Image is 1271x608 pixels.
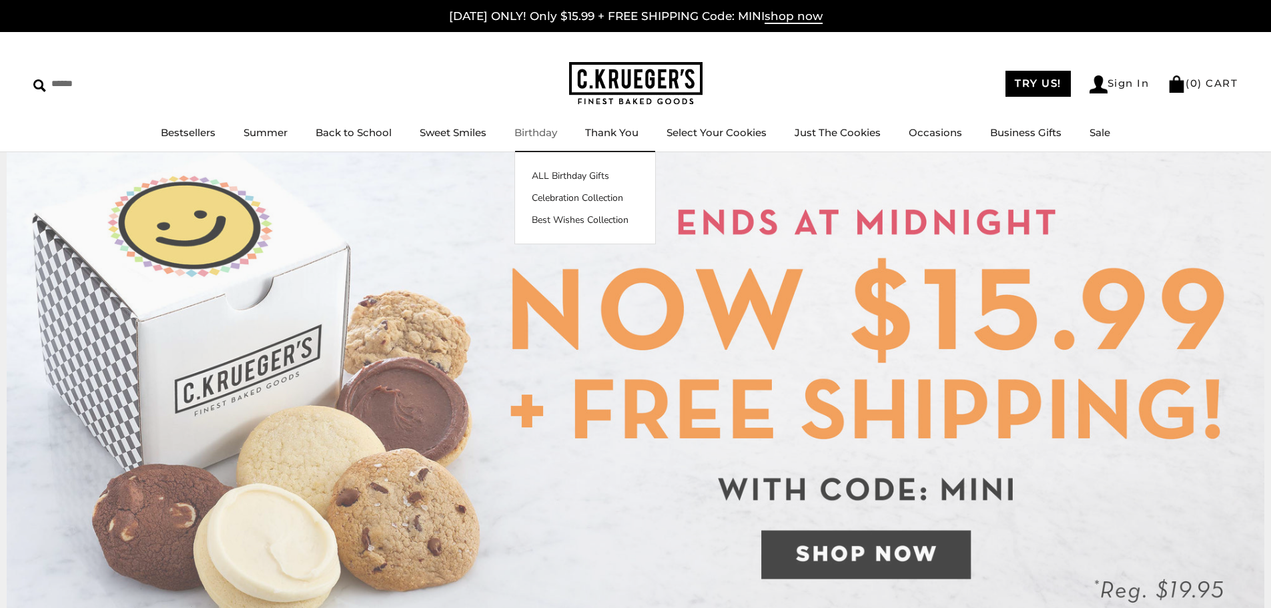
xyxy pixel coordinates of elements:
a: [DATE] ONLY! Only $15.99 + FREE SHIPPING Code: MINIshop now [449,9,823,24]
img: C.KRUEGER'S [569,62,703,105]
a: ALL Birthday Gifts [515,169,655,183]
a: Celebration Collection [515,191,655,205]
a: Best Wishes Collection [515,213,655,227]
img: Search [33,79,46,92]
img: Bag [1168,75,1186,93]
a: Birthday [514,126,557,139]
a: Sale [1090,126,1110,139]
a: Thank You [585,126,639,139]
a: Sign In [1090,75,1150,93]
a: Business Gifts [990,126,1062,139]
span: shop now [765,9,823,24]
a: Occasions [909,126,962,139]
a: Select Your Cookies [667,126,767,139]
a: Summer [244,126,288,139]
span: 0 [1190,77,1198,89]
a: Back to School [316,126,392,139]
a: (0) CART [1168,77,1238,89]
input: Search [33,73,192,94]
a: Just The Cookies [795,126,881,139]
a: Bestsellers [161,126,216,139]
img: Account [1090,75,1108,93]
a: TRY US! [1005,71,1071,97]
a: Sweet Smiles [420,126,486,139]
